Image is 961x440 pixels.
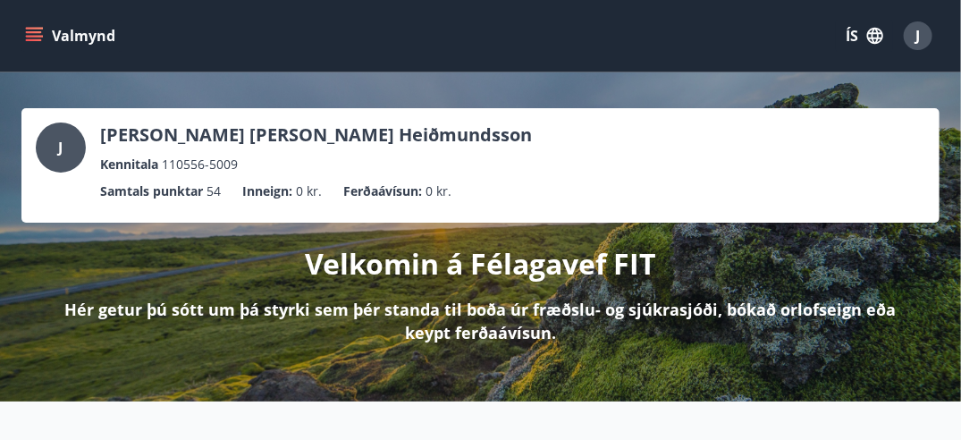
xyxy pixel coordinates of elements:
span: 54 [207,182,221,201]
p: Inneign : [242,182,292,201]
p: Ferðaávísun : [343,182,422,201]
p: Velkomin á Félagavef FIT [305,244,656,283]
p: [PERSON_NAME] [PERSON_NAME] Heiðmundsson [100,123,532,148]
span: 0 kr. [426,182,451,201]
button: ÍS [836,20,893,52]
p: Kennitala [100,155,158,174]
p: Samtals punktar [100,182,203,201]
p: Hér getur þú sótt um þá styrki sem þér standa til boða úr fræðslu- og sjúkrasjóði, bókað orlofsei... [50,298,911,344]
span: 110556-5009 [162,155,238,174]
span: J [59,138,63,157]
span: 0 kr. [296,182,322,201]
span: J [916,26,921,46]
button: menu [21,20,122,52]
button: J [897,14,940,57]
